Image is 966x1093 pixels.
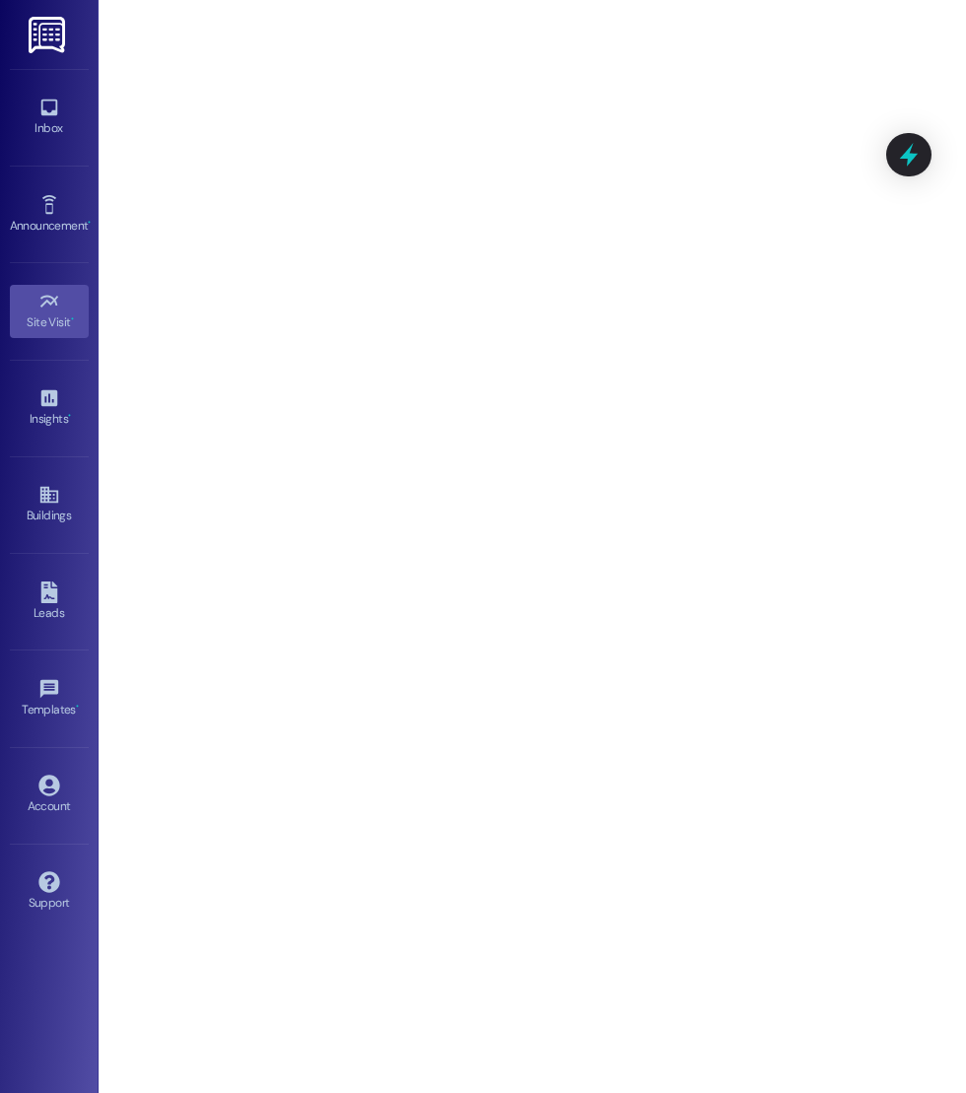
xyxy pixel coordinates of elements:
span: • [71,312,74,326]
a: Site Visit • [10,285,89,338]
a: Insights • [10,381,89,435]
span: • [88,216,91,230]
a: Templates • [10,672,89,725]
a: Inbox [10,91,89,144]
span: • [76,700,79,714]
a: Leads [10,576,89,629]
a: Account [10,769,89,822]
a: Support [10,865,89,919]
img: ResiDesk Logo [29,17,69,53]
span: • [68,409,71,423]
a: Buildings [10,478,89,531]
